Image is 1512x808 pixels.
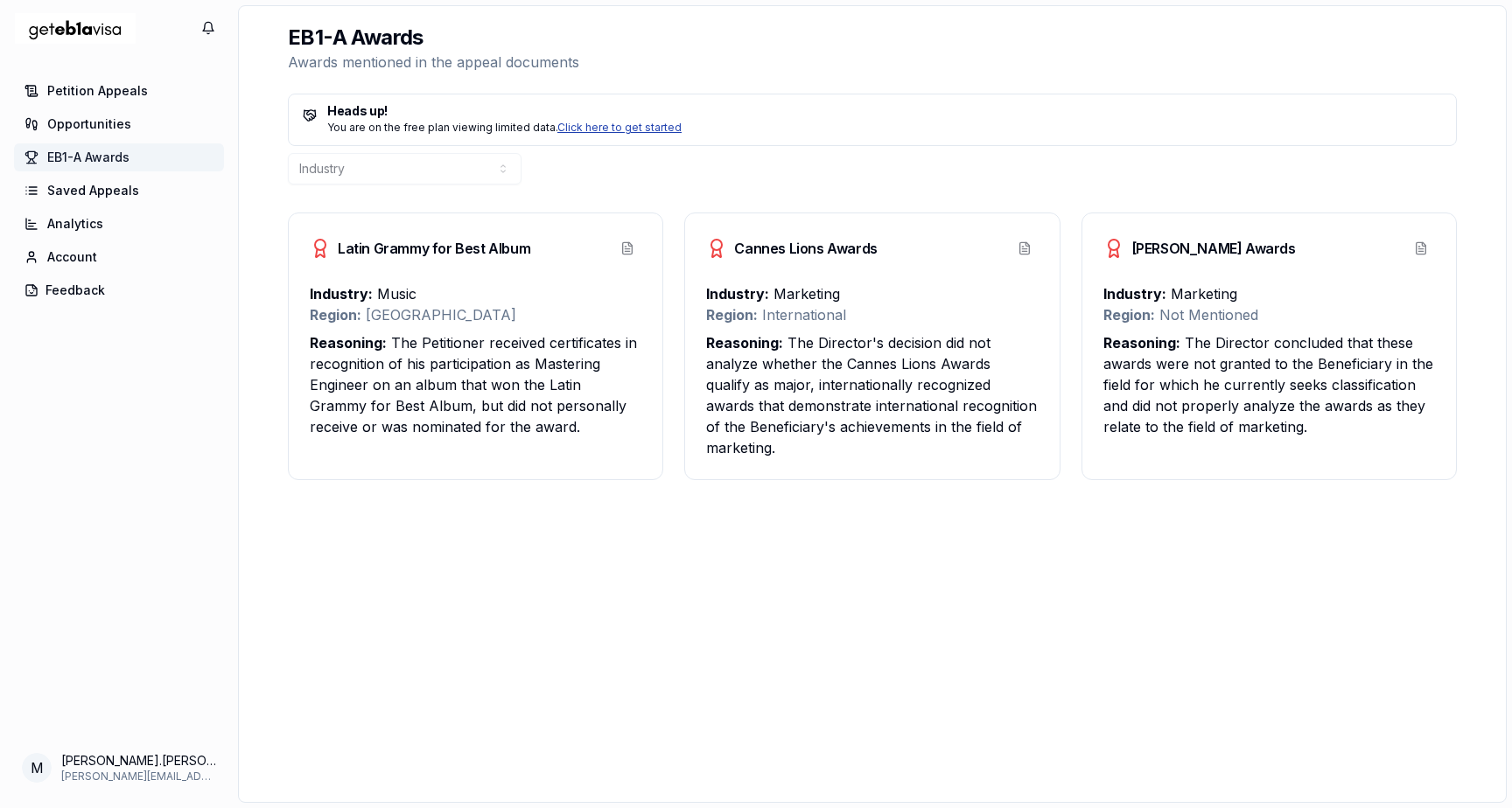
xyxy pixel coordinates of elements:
span: Analytics [47,215,103,233]
strong: Reasoning: [706,334,783,352]
a: EB1-A Awards [14,143,224,171]
h2: EB1-A Awards [288,24,579,52]
span: Saved Appeals [47,182,139,199]
a: Petition Appeals [14,77,224,105]
strong: Region: [706,306,758,324]
p: Marketing [1103,283,1435,304]
h3: Cannes Lions Awards [706,238,877,259]
span: [PERSON_NAME][EMAIL_ADDRESS][PERSON_NAME][DOMAIN_NAME] [61,770,217,784]
a: Saved Appeals [14,177,224,205]
span: Petition Appeals [47,82,148,100]
p: The Director's decision did not analyze whether the Cannes Lions Awards qualify as major, interna... [706,332,1038,458]
p: The Petitioner received certificates in recognition of his participation as Mastering Engineer on... [310,332,641,437]
img: geteb1avisa logo [14,6,136,51]
a: Home Page [14,6,136,51]
strong: Reasoning: [310,334,387,352]
h3: Latin Grammy for Best Album [310,238,530,259]
span: m [31,757,44,778]
strong: Region: [1103,306,1155,324]
strong: Industry: [310,285,373,303]
p: Marketing [706,283,1038,304]
strong: Industry: [706,285,769,303]
a: Analytics [14,210,224,238]
span: EB1-A Awards [47,149,129,166]
p: Music [310,283,641,304]
span: Opportunities [47,115,131,133]
span: Account [47,248,97,266]
a: Heads up!You are on the free plan viewing limited data.Click here to get started [288,94,1457,146]
a: Opportunities [14,110,224,138]
span: [PERSON_NAME].[PERSON_NAME] [61,752,217,770]
p: Not Mentioned [1103,304,1435,325]
p: International [706,304,1038,325]
div: You are on the free plan viewing limited data. [303,121,1442,135]
h5: Heads up! [303,105,1442,117]
p: The Director concluded that these awards were not granted to the Beneficiary in the field for whi... [1103,332,1435,437]
strong: Region: [310,306,361,324]
p: Awards mentioned in the appeal documents [288,52,579,73]
p: [GEOGRAPHIC_DATA] [310,304,641,325]
a: Account [14,243,224,271]
strong: Industry: [1103,285,1166,303]
a: Click here to get started [557,121,682,134]
button: Feedback [14,276,224,304]
strong: Reasoning: [1103,334,1180,352]
h3: [PERSON_NAME] Awards [1103,238,1296,259]
button: Open your profile menu [14,745,224,791]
